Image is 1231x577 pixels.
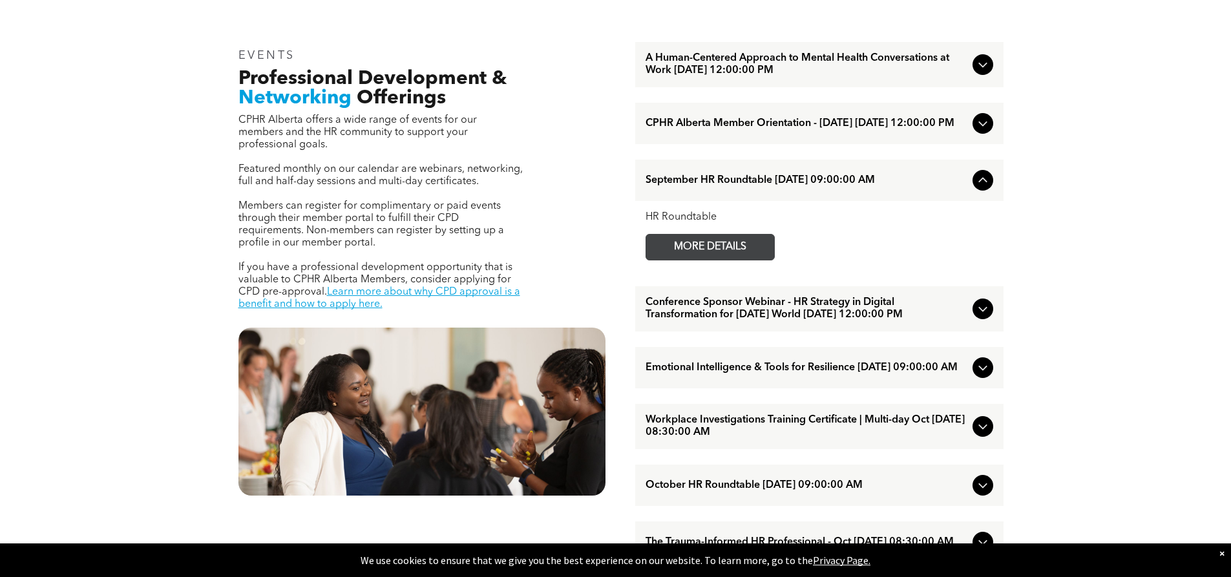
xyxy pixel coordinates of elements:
span: Networking [238,89,352,108]
span: Members can register for complimentary or paid events through their member portal to fulfill thei... [238,201,504,248]
span: Professional Development & [238,69,507,89]
span: If you have a professional development opportunity that is valuable to CPHR Alberta Members, cons... [238,262,512,297]
a: Learn more about why CPD approval is a benefit and how to apply here. [238,287,520,309]
span: CPHR Alberta Member Orientation - [DATE] [DATE] 12:00:00 PM [646,118,967,130]
a: Privacy Page. [813,554,870,567]
span: September HR Roundtable [DATE] 09:00:00 AM [646,174,967,187]
span: MORE DETAILS [659,235,761,260]
div: Dismiss notification [1219,547,1225,560]
div: HR Roundtable [646,211,993,224]
span: EVENTS [238,50,296,61]
a: MORE DETAILS [646,234,775,260]
span: The Trauma-Informed HR Professional - Oct [DATE] 08:30:00 AM [646,536,967,549]
span: October HR Roundtable [DATE] 09:00:00 AM [646,479,967,492]
span: Emotional Intelligence & Tools for Resilience [DATE] 09:00:00 AM [646,362,967,374]
span: Featured monthly on our calendar are webinars, networking, full and half-day sessions and multi-d... [238,164,523,187]
span: A Human-Centered Approach to Mental Health Conversations at Work [DATE] 12:00:00 PM [646,52,967,77]
span: Workplace Investigations Training Certificate | Multi-day Oct [DATE] 08:30:00 AM [646,414,967,439]
span: Offerings [357,89,446,108]
span: CPHR Alberta offers a wide range of events for our members and the HR community to support your p... [238,115,477,150]
span: Conference Sponsor Webinar - HR Strategy in Digital Transformation for [DATE] World [DATE] 12:00:... [646,297,967,321]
